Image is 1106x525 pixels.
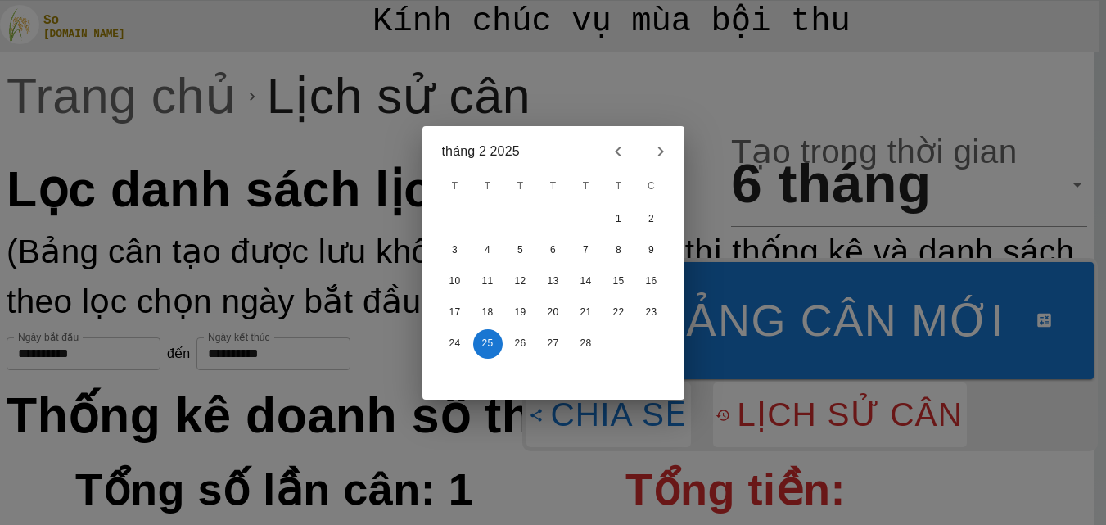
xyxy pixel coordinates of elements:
[637,267,666,296] button: 16
[539,298,568,328] button: 20
[473,329,503,359] button: 25
[637,170,666,203] span: chủ nhật
[539,170,568,203] span: thứ năm
[440,170,470,203] span: thứ hai
[604,267,634,296] button: 15
[473,298,503,328] button: 18
[440,298,470,328] button: 17
[571,170,601,203] span: thứ sáu
[506,170,535,203] span: thứ tư
[506,329,535,359] button: 26
[571,267,601,296] button: 14
[604,170,634,203] span: thứ bảy
[440,267,470,296] button: 10
[637,298,666,328] button: 23
[506,298,535,328] button: 19
[440,236,470,265] button: 3
[473,236,503,265] button: 4
[571,236,601,265] button: 7
[571,298,601,328] button: 21
[539,236,568,265] button: 6
[604,236,634,265] button: 8
[637,205,666,234] button: 2
[473,267,503,296] button: 11
[637,236,666,265] button: 9
[539,329,568,359] button: 27
[473,170,503,203] span: thứ ba
[539,267,568,296] button: 13
[506,267,535,296] button: 12
[440,329,470,359] button: 24
[604,138,632,165] button: Previous month
[571,329,601,359] button: 28
[604,298,634,328] button: 22
[506,236,535,265] button: 5
[442,142,520,161] div: tháng 2 2025
[604,205,634,234] button: 1
[647,138,675,165] button: Next month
